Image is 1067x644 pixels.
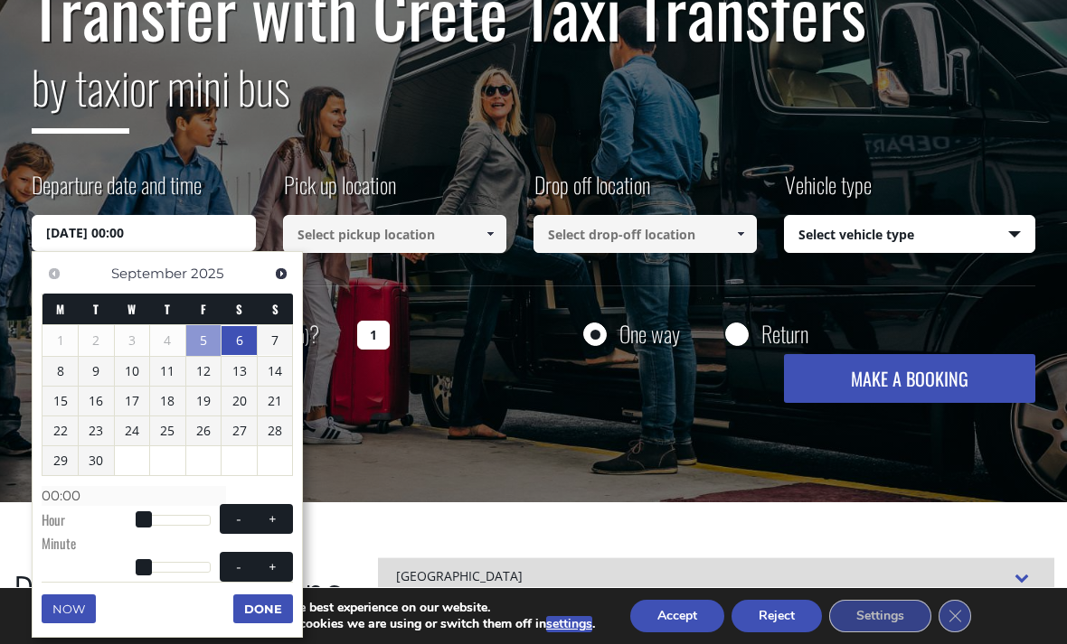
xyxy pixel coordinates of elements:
[79,416,114,445] a: 23
[272,300,279,318] span: Sunday
[115,416,150,445] a: 24
[186,387,222,415] a: 19
[79,357,114,386] a: 9
[42,416,78,445] a: 22
[236,300,242,318] span: Saturday
[42,446,78,475] a: 29
[274,266,288,281] span: Next
[829,600,931,632] button: Settings
[32,50,1034,147] h2: or mini bus
[269,261,293,285] a: Next
[222,510,255,527] button: -
[32,169,202,215] label: Departure date and time
[233,594,293,623] button: Done
[222,357,257,386] a: 13
[150,357,185,386] a: 11
[42,387,78,415] a: 15
[785,216,1034,254] span: Select vehicle type
[222,558,255,575] button: -
[186,416,222,445] a: 26
[92,600,595,616] p: We are using cookies to give you the best experience on our website.
[784,169,872,215] label: Vehicle type
[127,300,136,318] span: Wednesday
[42,534,142,557] dt: Minute
[150,387,185,415] a: 18
[47,266,61,281] span: Previous
[13,558,140,641] span: Popular
[476,215,505,253] a: Show All Items
[115,326,150,355] span: 3
[111,265,187,282] span: September
[79,326,114,355] span: 2
[42,357,78,386] a: 8
[201,300,206,318] span: Friday
[222,416,257,445] a: 27
[42,261,66,285] a: Previous
[257,510,289,527] button: +
[726,215,756,253] a: Show All Items
[32,52,129,134] span: by taxi
[258,387,293,415] a: 21
[42,510,142,534] dt: Hour
[533,169,650,215] label: Drop off location
[258,326,293,355] a: 7
[165,300,170,318] span: Thursday
[79,446,114,475] a: 30
[630,600,724,632] button: Accept
[258,357,293,386] a: 14
[222,387,257,415] a: 20
[150,326,185,355] span: 4
[115,387,150,415] a: 17
[150,416,185,445] a: 25
[732,600,822,632] button: Reject
[939,600,971,632] button: Close GDPR Cookie Banner
[115,357,150,386] a: 10
[761,322,808,345] label: Return
[186,325,222,356] a: 5
[42,594,96,623] button: Now
[784,354,1034,403] button: MAKE A BOOKING
[283,215,506,253] input: Select pickup location
[92,616,595,632] p: You can find out more about which cookies we are using or switch them off in .
[79,387,114,415] a: 16
[283,169,396,215] label: Pick up location
[378,557,1054,597] div: [GEOGRAPHIC_DATA]
[186,357,222,386] a: 12
[533,215,757,253] input: Select drop-off location
[619,322,680,345] label: One way
[546,616,592,632] button: settings
[258,416,293,445] a: 28
[191,265,223,282] span: 2025
[257,558,289,575] button: +
[93,300,99,318] span: Tuesday
[42,326,78,355] span: 1
[56,300,64,318] span: Monday
[222,326,257,355] a: 6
